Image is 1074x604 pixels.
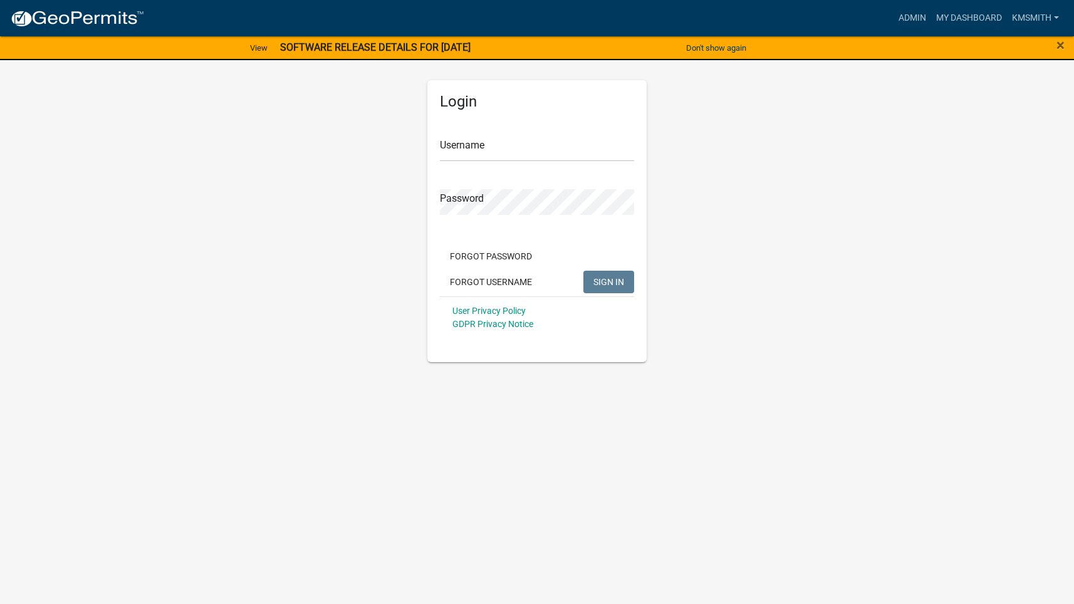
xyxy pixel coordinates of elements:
[1007,6,1064,30] a: kmsmith
[452,306,526,316] a: User Privacy Policy
[280,41,471,53] strong: SOFTWARE RELEASE DETAILS FOR [DATE]
[1056,38,1065,53] button: Close
[931,6,1007,30] a: My Dashboard
[245,38,273,58] a: View
[681,38,751,58] button: Don't show again
[440,245,542,268] button: Forgot Password
[1056,36,1065,54] span: ×
[452,319,533,329] a: GDPR Privacy Notice
[440,271,542,293] button: Forgot Username
[894,6,931,30] a: Admin
[583,271,634,293] button: SIGN IN
[593,276,624,286] span: SIGN IN
[440,93,634,111] h5: Login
